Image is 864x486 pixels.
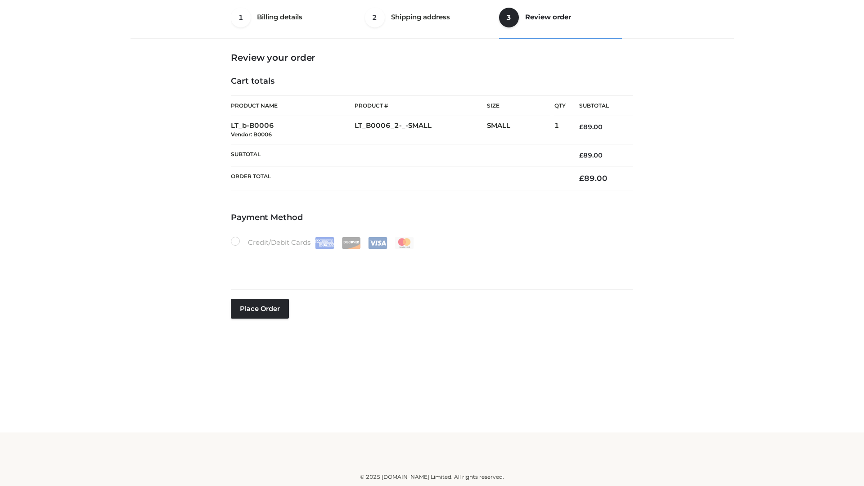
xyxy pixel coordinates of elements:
span: £ [579,151,583,159]
th: Product Name [231,95,355,116]
bdi: 89.00 [579,151,603,159]
small: Vendor: B0006 [231,131,272,138]
img: Visa [368,237,387,249]
h4: Cart totals [231,76,633,86]
th: Subtotal [566,96,633,116]
td: SMALL [487,116,554,144]
td: 1 [554,116,566,144]
h4: Payment Method [231,213,633,223]
div: © 2025 [DOMAIN_NAME] Limited. All rights reserved. [134,472,730,481]
label: Credit/Debit Cards [231,237,415,249]
span: £ [579,123,583,131]
th: Qty [554,95,566,116]
th: Size [487,96,550,116]
button: Place order [231,299,289,319]
img: Discover [342,237,361,249]
img: Mastercard [395,237,414,249]
h3: Review your order [231,52,633,63]
td: LT_B0006_2-_-SMALL [355,116,487,144]
td: LT_b-B0006 [231,116,355,144]
th: Order Total [231,166,566,190]
bdi: 89.00 [579,123,603,131]
th: Subtotal [231,144,566,166]
th: Product # [355,95,487,116]
iframe: Secure payment input frame [229,247,631,280]
span: £ [579,174,584,183]
bdi: 89.00 [579,174,607,183]
img: Amex [315,237,334,249]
